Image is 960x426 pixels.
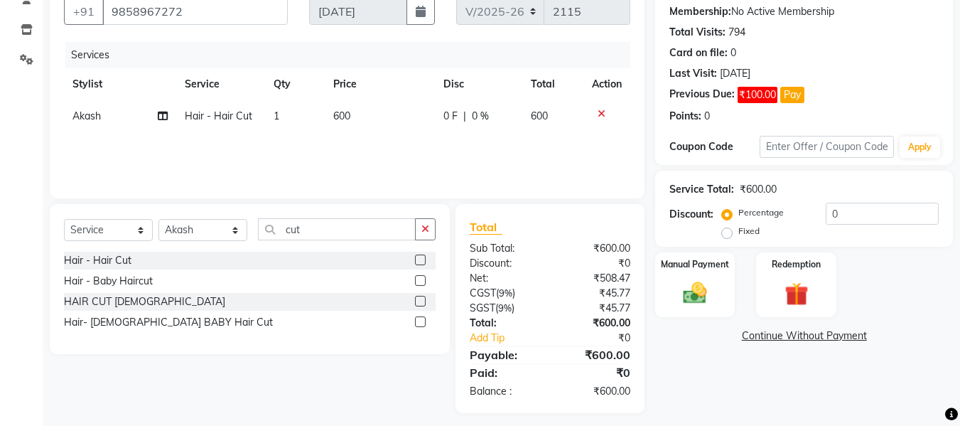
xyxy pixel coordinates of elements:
div: Coupon Code [669,139,759,154]
span: 1 [274,110,279,122]
a: Continue Without Payment [658,329,950,344]
div: Service Total: [669,182,734,197]
div: Last Visit: [669,66,717,81]
div: ₹45.77 [550,301,641,316]
label: Fixed [738,225,760,238]
div: Net: [459,271,550,286]
span: Hair - Hair Cut [185,110,252,122]
div: No Active Membership [669,4,939,19]
div: Hair - Baby Haircut [64,274,153,289]
img: _gift.svg [777,279,816,309]
div: ₹0 [566,331,642,346]
div: ₹600.00 [550,346,641,363]
div: Total: [459,316,550,331]
div: Sub Total: [459,241,550,256]
div: Discount: [459,256,550,271]
button: Pay [780,87,804,103]
div: Hair - Hair Cut [64,253,131,268]
div: ₹508.47 [550,271,641,286]
div: Hair- [DEMOGRAPHIC_DATA] BABY Hair Cut [64,315,273,330]
th: Stylist [64,68,176,100]
div: Total Visits: [669,25,726,40]
th: Price [325,68,435,100]
div: ( ) [459,301,550,316]
span: SGST [470,302,495,314]
button: Apply [900,137,940,158]
span: 0 F [443,109,458,124]
div: Discount: [669,207,713,222]
div: 0 [730,46,736,60]
span: 600 [333,110,350,122]
span: ₹100.00 [738,87,777,103]
div: 794 [728,25,745,40]
div: ₹600.00 [550,384,641,399]
div: [DATE] [720,66,750,81]
div: Payable: [459,346,550,363]
div: Membership: [669,4,731,19]
div: ₹600.00 [550,241,641,256]
div: Balance : [459,384,550,399]
span: 600 [531,110,548,122]
th: Action [583,68,630,100]
span: 9% [498,302,512,314]
div: HAIR CUT [DEMOGRAPHIC_DATA] [64,294,225,309]
span: 9% [499,287,512,299]
label: Manual Payment [661,258,729,271]
div: ( ) [459,286,550,301]
div: Points: [669,109,701,124]
div: ₹600.00 [740,182,777,197]
div: ₹45.77 [550,286,641,301]
div: ₹0 [550,364,641,381]
div: 0 [704,109,710,124]
span: Total [470,220,502,235]
div: Previous Due: [669,87,735,103]
span: CGST [470,287,496,299]
span: 0 % [472,109,489,124]
img: _cash.svg [676,279,714,307]
input: Search or Scan [258,218,416,240]
div: ₹600.00 [550,316,641,331]
th: Qty [265,68,325,100]
th: Total [522,68,584,100]
div: Card on file: [669,46,728,60]
span: | [463,109,466,124]
a: Add Tip [459,331,565,346]
div: Services [65,42,641,68]
span: Akash [72,110,101,122]
label: Redemption [772,258,821,271]
div: Paid: [459,364,550,381]
th: Disc [435,68,522,100]
th: Service [176,68,266,100]
input: Enter Offer / Coupon Code [760,136,894,158]
div: ₹0 [550,256,641,271]
label: Percentage [738,206,784,219]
